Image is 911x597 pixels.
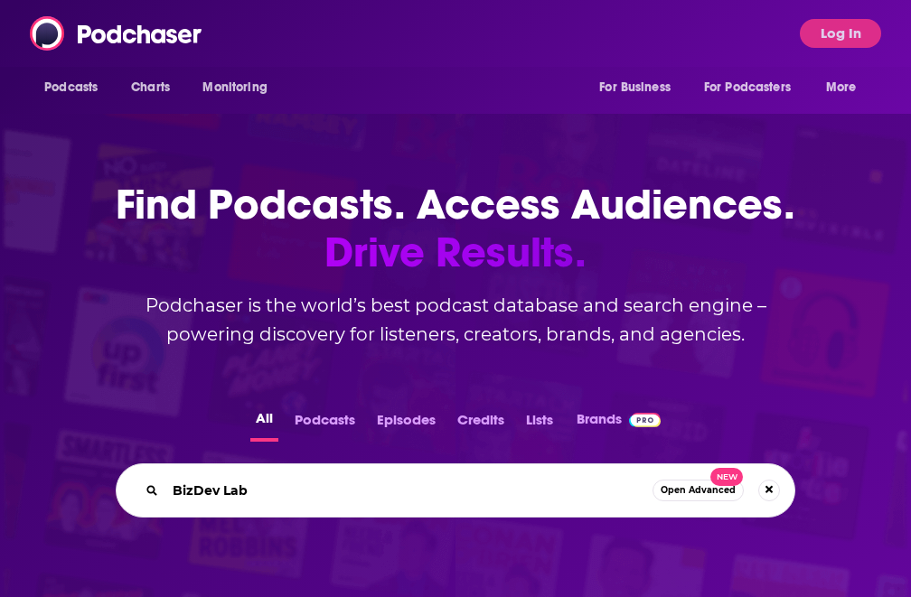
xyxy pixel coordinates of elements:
a: Charts [119,70,181,105]
button: Log In [800,19,881,48]
span: Drive Results. [94,229,817,276]
button: Lists [521,406,559,442]
span: Open Advanced [661,485,736,495]
button: Credits [452,406,510,442]
button: open menu [692,70,817,105]
h2: Podchaser is the world’s best podcast database and search engine – powering discovery for listene... [94,291,817,349]
span: For Business [599,75,671,100]
div: Search podcasts, credits, & more... [116,463,795,518]
span: Charts [131,75,170,100]
a: BrandsPodchaser Pro [577,406,661,442]
input: Search podcasts, credits, & more... [165,476,653,505]
button: open menu [32,70,121,105]
span: For Podcasters [704,75,791,100]
span: Podcasts [44,75,98,100]
button: open menu [813,70,879,105]
button: All [250,406,278,442]
button: Podcasts [289,406,361,442]
img: Podchaser Pro [629,413,661,427]
button: open menu [587,70,693,105]
h1: Find Podcasts. Access Audiences. [94,181,817,276]
button: Episodes [371,406,441,442]
button: open menu [190,70,290,105]
span: Monitoring [202,75,267,100]
span: More [826,75,857,100]
button: Open AdvancedNew [653,480,744,501]
img: Podchaser - Follow, Share and Rate Podcasts [30,16,203,51]
span: New [710,468,743,487]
